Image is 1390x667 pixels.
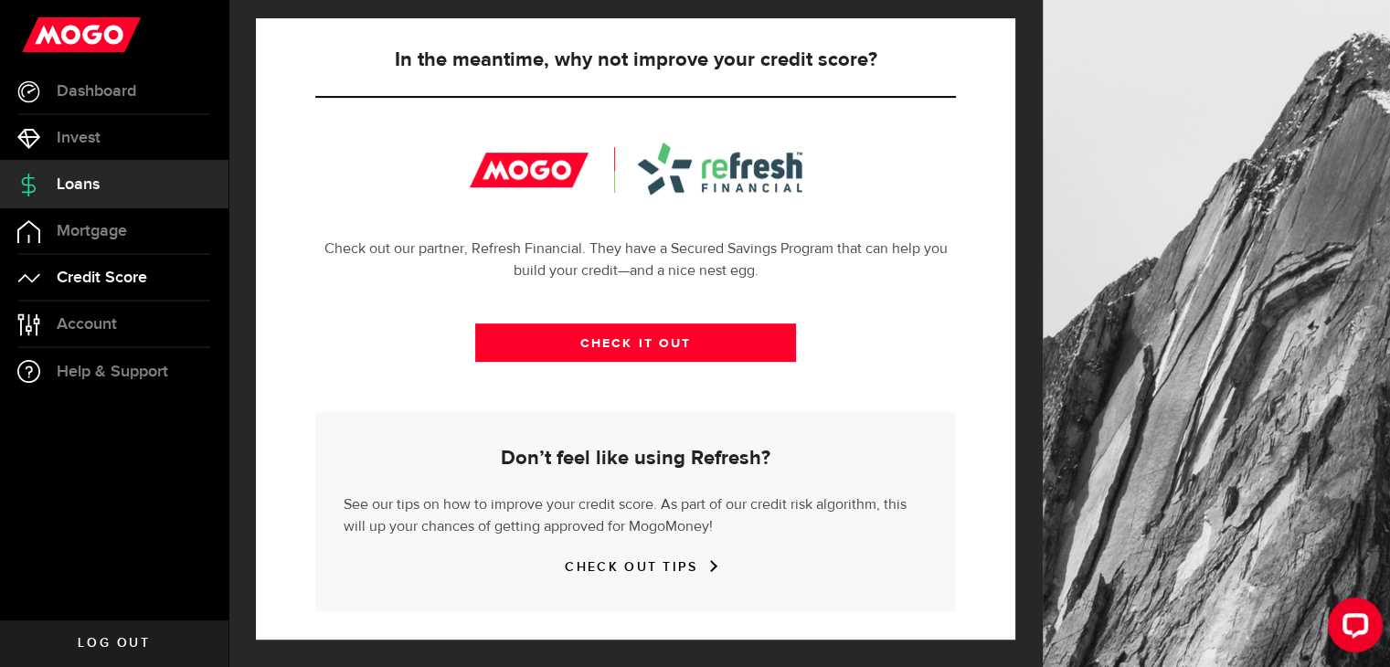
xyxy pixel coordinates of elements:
p: See our tips on how to improve your credit score. As part of our credit risk algorithm, this will... [344,490,928,538]
p: Check out our partner, Refresh Financial. They have a Secured Savings Program that can help you b... [315,238,956,282]
a: CHECK IT OUT [475,323,796,362]
span: Credit Score [57,270,147,286]
span: Help & Support [57,364,168,380]
h5: Don’t feel like using Refresh? [344,448,928,470]
span: Account [57,316,117,333]
span: Mortgage [57,223,127,239]
iframe: LiveChat chat widget [1313,590,1390,667]
span: Log out [78,637,150,650]
span: Dashboard [57,83,136,100]
span: Loans [57,176,100,193]
a: CHECK OUT TIPS [565,559,706,575]
h5: In the meantime, why not improve your credit score? [315,49,956,71]
span: Invest [57,130,101,146]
